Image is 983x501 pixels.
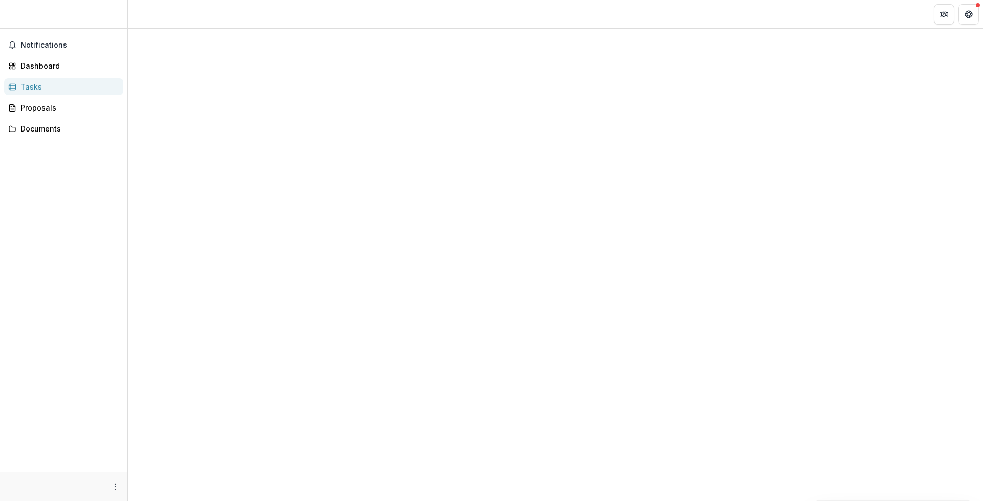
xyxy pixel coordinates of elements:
a: Tasks [4,78,123,95]
span: Notifications [20,41,119,50]
div: Dashboard [20,60,115,71]
button: Partners [934,4,954,25]
button: Notifications [4,37,123,53]
button: Get Help [958,4,979,25]
button: More [109,481,121,493]
a: Documents [4,120,123,137]
div: Documents [20,123,115,134]
a: Proposals [4,99,123,116]
div: Proposals [20,102,115,113]
div: Tasks [20,81,115,92]
a: Dashboard [4,57,123,74]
